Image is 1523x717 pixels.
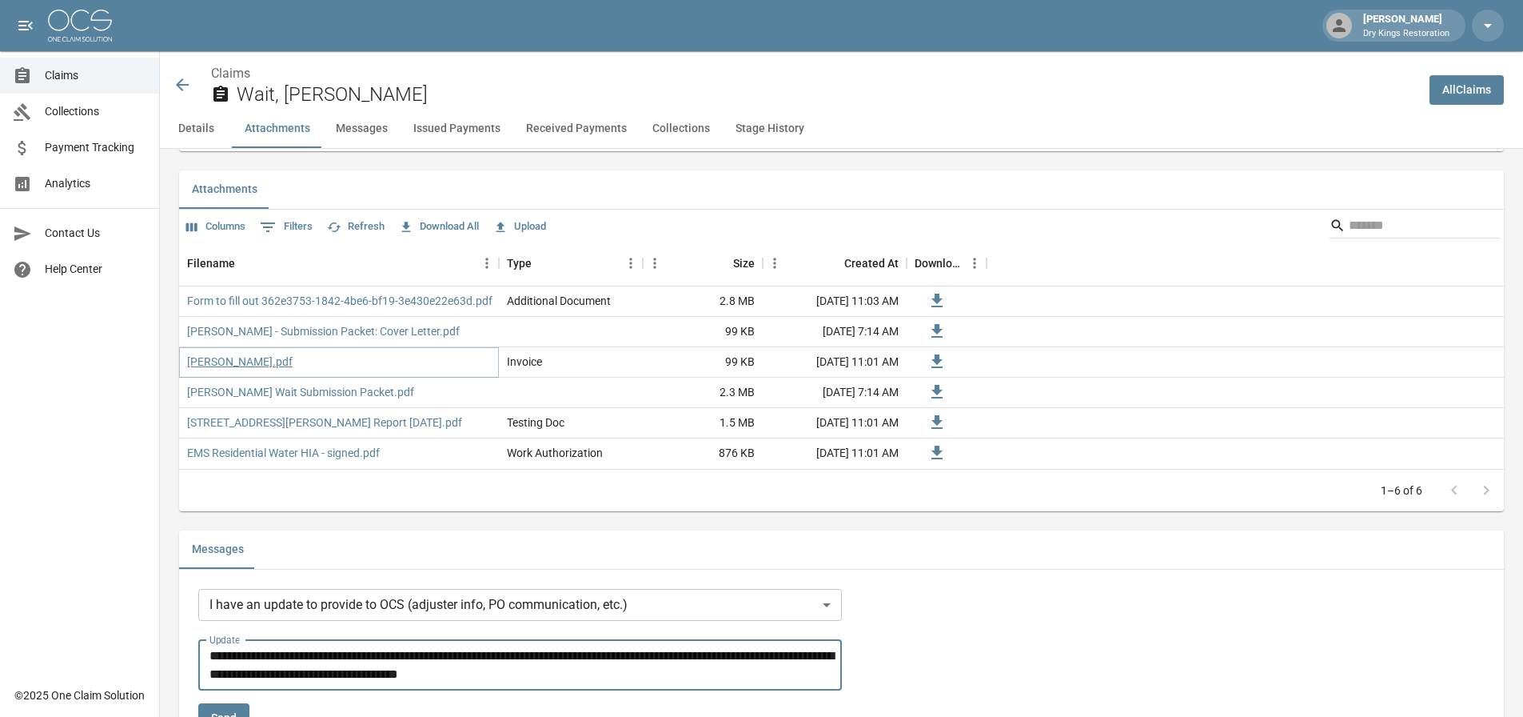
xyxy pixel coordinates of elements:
div: © 2025 One Claim Solution [14,687,145,703]
button: Menu [963,251,987,275]
button: Collections [640,110,723,148]
div: Work Authorization [507,445,603,461]
div: related-list tabs [179,531,1504,569]
div: Invoice [507,354,542,370]
a: EMS Residential Water HIA - signed.pdf [187,445,380,461]
div: [DATE] 11:01 AM [763,439,907,469]
a: Claims [211,66,250,81]
a: AllClaims [1429,75,1504,105]
div: Testing Doc [507,415,564,431]
div: Created At [844,241,899,286]
a: Form to fill out 362e3753-1842-4be6-bf19-3e430e22e63d.pdf [187,293,492,309]
div: 2.3 MB [643,378,763,408]
button: Upload [489,214,550,239]
button: Received Payments [513,110,640,148]
div: Filename [187,241,235,286]
div: Size [733,241,755,286]
span: Analytics [45,175,146,192]
div: [DATE] 7:14 AM [763,378,907,408]
a: [PERSON_NAME].pdf [187,354,293,370]
span: Help Center [45,261,146,278]
div: I have an update to provide to OCS (adjuster info, PO communication, etc.) [198,589,842,621]
div: [DATE] 11:03 AM [763,286,907,317]
button: Refresh [323,214,389,239]
button: Messages [179,531,257,569]
button: Messages [323,110,401,148]
div: Size [643,241,763,286]
div: Type [499,241,643,286]
p: Dry Kings Restoration [1363,27,1449,41]
div: Additional Document [507,293,611,309]
div: 2.8 MB [643,286,763,317]
a: [PERSON_NAME] - Submission Packet: Cover Letter.pdf [187,323,460,339]
button: open drawer [10,10,42,42]
div: 99 KB [643,317,763,347]
span: Payment Tracking [45,139,146,156]
div: Filename [179,241,499,286]
h2: Wait, [PERSON_NAME] [237,83,1417,106]
div: [DATE] 11:01 AM [763,347,907,378]
a: [PERSON_NAME] Wait Submission Packet.pdf [187,384,414,400]
span: Collections [45,103,146,120]
button: Show filters [256,214,317,240]
div: [DATE] 7:14 AM [763,317,907,347]
div: 1.5 MB [643,408,763,439]
button: Download All [395,214,483,239]
div: Search [1330,213,1501,242]
button: Menu [763,251,787,275]
label: Update [209,633,240,647]
div: 99 KB [643,347,763,378]
button: Stage History [723,110,817,148]
span: Claims [45,67,146,84]
div: anchor tabs [160,110,1523,148]
div: Created At [763,241,907,286]
span: Contact Us [45,225,146,242]
button: Menu [475,251,499,275]
img: ocs-logo-white-transparent.png [48,10,112,42]
button: Select columns [182,214,249,239]
div: Type [507,241,532,286]
nav: breadcrumb [211,64,1417,83]
div: 876 KB [643,439,763,469]
div: Download [907,241,987,286]
button: Attachments [232,110,323,148]
div: Download [915,241,963,286]
button: Attachments [179,170,270,209]
button: Menu [643,251,667,275]
button: Menu [619,251,643,275]
p: 1–6 of 6 [1381,483,1422,499]
div: [DATE] 11:01 AM [763,408,907,439]
button: Issued Payments [401,110,513,148]
div: [PERSON_NAME] [1357,11,1456,40]
a: [STREET_ADDRESS][PERSON_NAME] Report [DATE].pdf [187,415,462,431]
div: related-list tabs [179,170,1504,209]
button: Details [160,110,232,148]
